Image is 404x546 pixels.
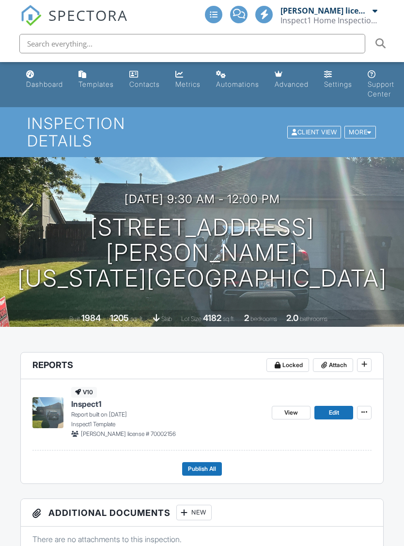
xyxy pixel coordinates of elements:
[32,534,372,545] p: There are no attachments to this inspection.
[286,313,298,323] div: 2.0
[320,66,356,94] a: Settings
[16,215,388,291] h1: [STREET_ADDRESS][PERSON_NAME] [US_STATE][GEOGRAPHIC_DATA]
[26,80,63,88] div: Dashboard
[20,5,42,26] img: The Best Home Inspection Software - Spectora
[244,313,249,323] div: 2
[130,315,144,322] span: sq. ft.
[364,66,398,103] a: Support Center
[81,313,101,323] div: 1984
[48,5,128,25] span: SPECTORA
[280,16,377,25] div: Inspect1 Home Inspection Services
[300,315,327,322] span: bathrooms
[368,80,394,98] div: Support Center
[21,499,384,527] h3: Additional Documents
[124,193,280,206] h3: [DATE] 9:30 am - 12:00 pm
[287,126,341,139] div: Client View
[203,313,221,323] div: 4182
[286,128,343,135] a: Client View
[344,126,376,139] div: More
[216,80,259,88] div: Automations
[176,505,212,520] div: New
[22,66,67,94] a: Dashboard
[19,34,365,53] input: Search everything...
[171,66,204,94] a: Metrics
[280,6,370,16] div: [PERSON_NAME] license # 70002156
[27,115,377,149] h1: Inspection Details
[175,80,201,88] div: Metrics
[271,66,312,94] a: Advanced
[275,80,309,88] div: Advanced
[75,66,118,94] a: Templates
[110,313,129,323] div: 1205
[212,66,263,94] a: Automations (Advanced)
[129,80,160,88] div: Contacts
[181,315,202,322] span: Lot Size
[250,315,277,322] span: bedrooms
[69,315,80,322] span: Built
[78,80,114,88] div: Templates
[223,315,235,322] span: sq.ft.
[125,66,164,94] a: Contacts
[20,13,128,33] a: SPECTORA
[161,315,172,322] span: slab
[324,80,352,88] div: Settings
